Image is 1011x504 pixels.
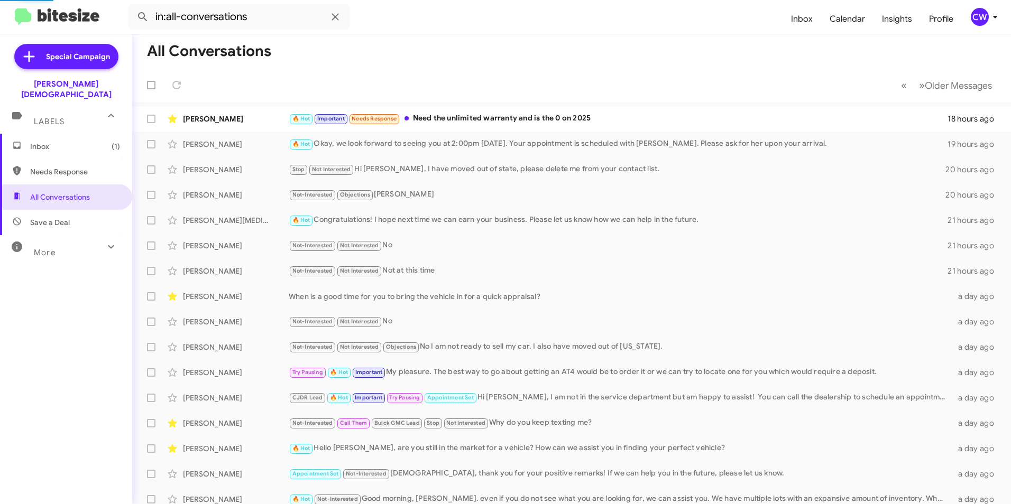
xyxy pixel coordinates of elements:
[289,265,948,277] div: Not at this time
[289,138,948,150] div: Okay, we look forward to seeing you at 2:00pm [DATE]. Your appointment is scheduled with [PERSON_...
[46,51,110,62] span: Special Campaign
[895,74,913,96] button: Previous
[289,189,945,201] div: [PERSON_NAME]
[289,341,952,353] div: No I am not ready to sell my car. I also have moved out of [US_STATE].
[921,4,962,34] a: Profile
[330,369,348,376] span: 🔥 Hot
[30,217,70,228] span: Save a Deal
[374,419,420,426] span: Buick GMC Lead
[312,166,351,173] span: Not Interested
[948,266,1003,276] div: 21 hours ago
[427,419,439,426] span: Stop
[183,393,289,403] div: [PERSON_NAME]
[945,190,1003,200] div: 20 hours ago
[183,367,289,378] div: [PERSON_NAME]
[355,369,383,376] span: Important
[289,214,948,226] div: Congratulations! I hope next time we can earn your business. Please let us know how we can help i...
[948,240,1003,251] div: 21 hours ago
[289,291,952,302] div: When is a good time for you to bring the vehicle in for a quick appraisal?
[952,418,1003,428] div: a day ago
[340,343,379,350] span: Not Interested
[292,318,333,325] span: Not-Interested
[183,316,289,327] div: [PERSON_NAME]
[30,141,120,152] span: Inbox
[292,343,333,350] span: Not-Interested
[14,44,118,69] a: Special Campaign
[340,318,379,325] span: Not Interested
[292,166,305,173] span: Stop
[292,242,333,249] span: Not-Interested
[30,166,120,177] span: Needs Response
[952,342,1003,352] div: a day ago
[289,113,948,125] div: Need the unlimited warranty and is the 0 on 2025
[183,469,289,479] div: [PERSON_NAME]
[952,291,1003,302] div: a day ago
[289,442,952,454] div: Hello [PERSON_NAME], are you still in the market for a vehicle? How can we assist you in finding ...
[971,8,989,26] div: CW
[948,215,1003,226] div: 21 hours ago
[292,496,310,502] span: 🔥 Hot
[292,445,310,452] span: 🔥 Hot
[292,217,310,223] span: 🔥 Hot
[183,240,289,251] div: [PERSON_NAME]
[292,419,333,426] span: Not-Interested
[925,80,992,91] span: Older Messages
[948,114,1003,124] div: 18 hours ago
[355,394,382,401] span: Important
[289,366,952,378] div: My pleasure. The best way to go about getting an AT4 would be to order it or we can try to locate...
[340,267,379,274] span: Not Interested
[913,74,998,96] button: Next
[34,248,56,257] span: More
[901,79,907,92] span: «
[30,192,90,202] span: All Conversations
[386,343,416,350] span: Objections
[183,139,289,150] div: [PERSON_NAME]
[292,394,323,401] span: CJDR Lead
[389,394,420,401] span: Try Pausing
[289,468,952,480] div: [DEMOGRAPHIC_DATA], thank you for your positive remarks! If we can help you in the future, please...
[183,215,289,226] div: [PERSON_NAME][MEDICAL_DATA]
[128,4,350,30] input: Search
[962,8,999,26] button: CW
[289,239,948,251] div: No
[292,470,339,477] span: Appointment Set
[317,496,358,502] span: Not-Interested
[183,291,289,302] div: [PERSON_NAME]
[292,191,333,198] span: Not-Interested
[183,443,289,454] div: [PERSON_NAME]
[783,4,821,34] span: Inbox
[340,191,370,198] span: Objections
[919,79,925,92] span: »
[183,418,289,428] div: [PERSON_NAME]
[292,115,310,122] span: 🔥 Hot
[427,394,474,401] span: Appointment Set
[289,315,952,328] div: No
[183,266,289,276] div: [PERSON_NAME]
[945,164,1003,175] div: 20 hours ago
[183,164,289,175] div: [PERSON_NAME]
[874,4,921,34] span: Insights
[183,342,289,352] div: [PERSON_NAME]
[317,115,345,122] span: Important
[183,114,289,124] div: [PERSON_NAME]
[821,4,874,34] a: Calendar
[952,316,1003,327] div: a day ago
[952,393,1003,403] div: a day ago
[346,470,387,477] span: Not-Interested
[340,419,367,426] span: Call Them
[292,141,310,147] span: 🔥 Hot
[330,394,348,401] span: 🔥 Hot
[112,141,120,152] span: (1)
[292,369,323,376] span: Try Pausing
[292,267,333,274] span: Not-Interested
[289,417,952,429] div: Why do you keep texting me?
[446,419,485,426] span: Not Interested
[952,469,1003,479] div: a day ago
[952,367,1003,378] div: a day ago
[34,117,65,126] span: Labels
[948,139,1003,150] div: 19 hours ago
[952,443,1003,454] div: a day ago
[289,391,952,404] div: Hi [PERSON_NAME], I am not in the service department but am happy to assist! You can call the dea...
